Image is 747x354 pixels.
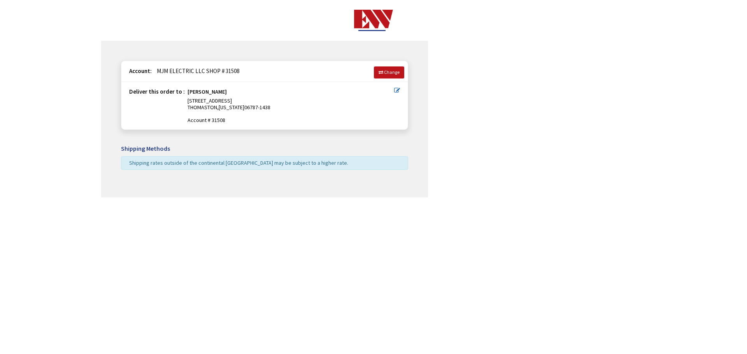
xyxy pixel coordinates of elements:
[188,104,219,111] span: THOMASTON,
[219,104,244,111] span: [US_STATE]
[384,69,400,75] span: Change
[374,66,404,78] a: Change
[121,145,408,152] h5: Shipping Methods
[129,159,348,166] span: Shipping rates outside of the continental [GEOGRAPHIC_DATA] may be subject to a higher rate.
[244,104,270,111] span: 06787-1438
[188,97,232,104] span: [STREET_ADDRESS]
[188,89,227,98] strong: [PERSON_NAME]
[129,88,185,95] strong: Deliver this order to :
[129,67,152,75] strong: Account:
[153,67,239,75] span: MJM ELECTRIC LLC SHOP # 31508
[188,117,394,124] span: Account # 31508
[354,10,393,31] img: Electrical Wholesalers, Inc.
